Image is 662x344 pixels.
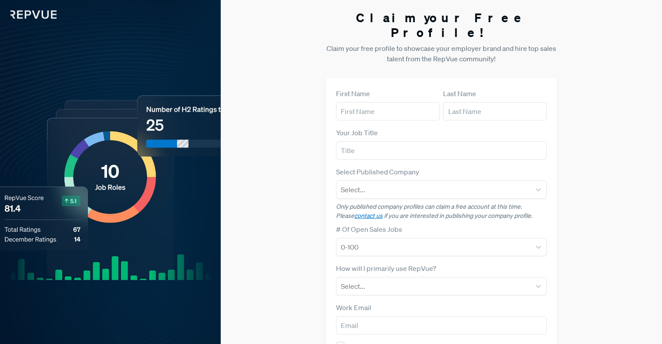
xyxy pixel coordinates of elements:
label: # Of Open Sales Jobs [336,224,402,234]
label: First Name [336,88,370,99]
input: Last Name [443,102,547,120]
label: Work Email [336,302,371,313]
input: Email [336,316,547,334]
p: Claim your free profile to showcase your employer brand and hire top sales talent from the RepVue... [326,43,557,64]
label: How will I primarily use RepVue? [336,263,436,274]
h3: Claim your Free Profile! [326,10,557,40]
label: Last Name [443,88,476,99]
input: Title [336,141,547,160]
input: First Name [336,102,440,120]
label: Your Job Title [336,127,378,138]
label: Select Published Company [336,167,419,177]
p: Only published company profiles can claim a free account at this time. Please if you are interest... [336,202,547,220]
a: contact us [354,212,383,220]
